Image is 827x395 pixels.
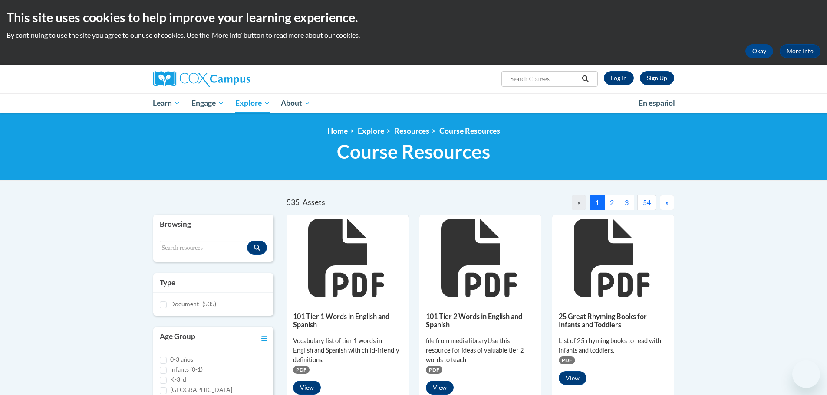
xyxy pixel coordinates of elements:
span: » [666,198,669,206]
h5: 101 Tier 2 Words in English and Spanish [426,312,535,329]
button: Search [579,74,592,84]
div: file from media libraryUse this resource for ideas of valuable tier 2 words to teach [426,336,535,365]
button: 54 [637,195,656,210]
input: Search resources [160,241,247,255]
h2: This site uses cookies to help improve your learning experience. [7,9,820,26]
a: Cox Campus [153,71,318,87]
a: Explore [358,126,384,135]
a: Log In [604,71,634,85]
h5: 101 Tier 1 Words in English and Spanish [293,312,402,329]
a: Learn [148,93,186,113]
input: Search Courses [509,74,579,84]
label: [GEOGRAPHIC_DATA] [170,385,232,395]
span: En español [639,98,675,108]
a: Register [640,71,674,85]
span: Course Resources [337,140,490,163]
a: Explore [230,93,276,113]
a: En español [633,94,681,112]
button: 2 [604,195,619,210]
button: View [426,381,454,395]
iframe: Button to launch messaging window [792,360,820,388]
div: Vocabulary list of tier 1 words in English and Spanish with child-friendly definitions. [293,336,402,365]
div: Main menu [140,93,687,113]
span: Explore [235,98,270,108]
a: More Info [780,44,820,58]
span: PDF [293,366,310,374]
span: (535) [202,300,216,307]
h3: Type [160,277,267,288]
button: View [559,371,586,385]
label: Infants (0-1) [170,365,203,374]
button: Next [660,195,674,210]
button: 3 [619,195,634,210]
span: PDF [426,366,442,374]
a: Engage [186,93,230,113]
h5: 25 Great Rhyming Books for Infants and Toddlers [559,312,668,329]
button: Search resources [247,241,267,255]
span: Learn [153,98,180,108]
a: Toggle collapse [261,331,267,343]
a: Resources [394,126,429,135]
img: Cox Campus [153,71,250,87]
h3: Age Group [160,331,195,343]
span: Engage [191,98,224,108]
span: PDF [559,356,575,364]
button: Okay [745,44,773,58]
h3: Browsing [160,219,267,229]
nav: Pagination Navigation [480,195,674,210]
span: About [281,98,310,108]
a: Home [327,126,348,135]
div: List of 25 rhyming books to read with infants and toddlers. [559,336,668,355]
a: Course Resources [439,126,500,135]
a: About [275,93,316,113]
label: 0-3 años [170,355,193,364]
button: View [293,381,321,395]
span: Assets [303,198,325,207]
span: Document [170,300,199,307]
button: 1 [590,195,605,210]
label: K-3rd [170,375,186,384]
p: By continuing to use the site you agree to our use of cookies. Use the ‘More info’ button to read... [7,30,820,40]
span: 535 [287,198,300,207]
